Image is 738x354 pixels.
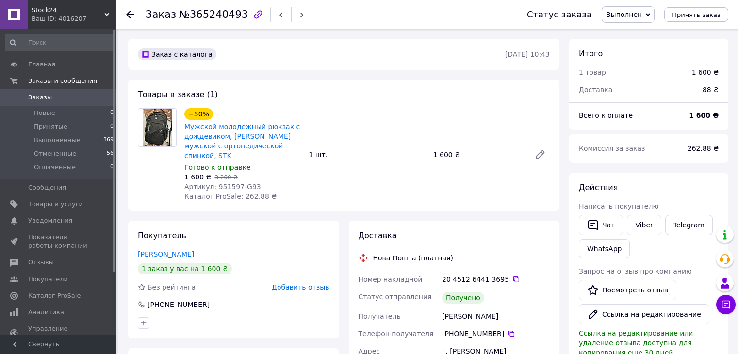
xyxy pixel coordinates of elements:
[184,183,261,191] span: Артикул: 951597-G93
[32,15,116,23] div: Ваш ID: 4016207
[143,109,171,146] img: Мужской молодежный рюкзак с дождевиком, Рюкзак мужской с ортопедической спинкой, STK
[688,145,719,152] span: 262.88 ₴
[28,183,66,192] span: Сообщения
[579,280,676,300] a: Посмотреть отзыв
[28,275,68,284] span: Покупатели
[579,145,645,152] span: Комиссия за заказ
[146,9,176,20] span: Заказ
[28,77,97,85] span: Заказы и сообщения
[371,253,456,263] div: Нова Пошта (платная)
[530,145,550,164] a: Редактировать
[110,163,114,172] span: 0
[579,267,692,275] span: Запрос на отзыв про компанию
[34,122,67,131] span: Принятые
[579,86,612,94] span: Доставка
[184,163,251,171] span: Готово к отправке
[627,215,661,235] a: Viber
[28,308,64,317] span: Аналитика
[716,295,736,314] button: Чат с покупателем
[579,304,709,324] button: Ссылка на редактирование
[579,183,618,192] span: Действия
[579,215,623,235] button: Чат
[28,258,54,267] span: Отзывы
[359,275,423,283] span: Номер накладной
[184,173,211,181] span: 1 600 ₴
[147,300,211,309] div: [PHONE_NUMBER]
[103,136,114,145] span: 369
[359,293,432,301] span: Статус отправления
[606,11,642,18] span: Выполнен
[28,200,83,209] span: Товары и услуги
[527,10,592,19] div: Статус заказа
[272,283,329,291] span: Добавить отзыв
[579,202,658,210] span: Написать покупателю
[184,193,277,200] span: Каталог ProSale: 262.88 ₴
[110,122,114,131] span: 0
[692,67,719,77] div: 1 600 ₴
[579,239,630,258] a: WhatsApp
[148,283,196,291] span: Без рейтинга
[697,79,724,100] div: 88 ₴
[28,233,90,250] span: Показатели работы компании
[138,231,186,240] span: Покупатель
[28,60,55,69] span: Главная
[359,231,397,240] span: Доставка
[34,136,81,145] span: Выполненные
[34,149,76,158] span: Отмененные
[579,112,633,119] span: Всего к оплате
[28,324,90,342] span: Управление сайтом
[138,250,194,258] a: [PERSON_NAME]
[34,109,55,117] span: Новые
[138,263,232,274] div: 1 заказ у вас на 1 600 ₴
[442,329,550,338] div: [PHONE_NUMBER]
[664,7,728,22] button: Принять заказ
[110,109,114,117] span: 0
[305,148,429,161] div: 1 шт.
[184,123,300,160] a: Мужской молодежный рюкзак с дождевиком, [PERSON_NAME] мужской с ортопедической спинкой, STK
[442,274,550,284] div: 20 4512 6441 3695
[126,10,134,19] div: Вернуться назад
[138,90,218,99] span: Товары в заказе (1)
[28,93,52,102] span: Заказы
[34,163,76,172] span: Оплаченные
[442,292,484,304] div: Получено
[28,291,81,300] span: Каталог ProSale
[579,68,606,76] span: 1 товар
[214,174,237,181] span: 3 200 ₴
[665,215,713,235] a: Telegram
[5,34,115,51] input: Поиск
[672,11,721,18] span: Принять заказ
[505,50,550,58] time: [DATE] 10:43
[689,112,719,119] b: 1 600 ₴
[359,312,401,320] span: Получатель
[28,216,72,225] span: Уведомления
[138,48,216,60] div: Заказ с каталога
[429,148,526,161] div: 1 600 ₴
[107,149,114,158] span: 56
[184,108,213,120] div: −50%
[359,330,434,338] span: Телефон получателя
[179,9,248,20] span: №365240493
[579,49,603,58] span: Итого
[32,6,104,15] span: Stock24
[440,307,552,325] div: [PERSON_NAME]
